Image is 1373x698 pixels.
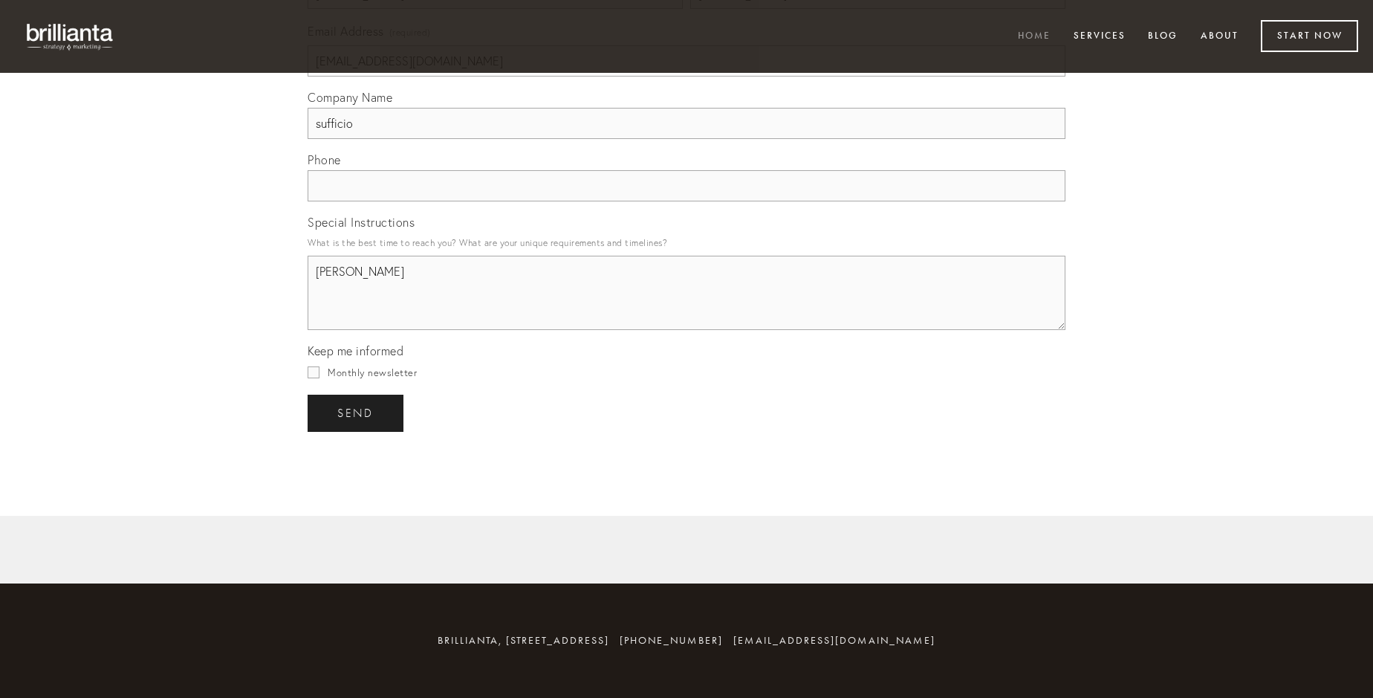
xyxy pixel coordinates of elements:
input: Monthly newsletter [308,366,319,378]
span: send [337,407,374,420]
span: [PHONE_NUMBER] [620,634,723,647]
a: About [1191,25,1248,49]
button: sendsend [308,395,403,432]
a: Blog [1138,25,1187,49]
span: Keep me informed [308,343,403,358]
a: Services [1064,25,1135,49]
span: Phone [308,152,341,167]
span: Special Instructions [308,215,415,230]
span: Company Name [308,90,392,105]
a: Start Now [1261,20,1358,52]
a: Home [1008,25,1060,49]
a: [EMAIL_ADDRESS][DOMAIN_NAME] [733,634,935,647]
p: What is the best time to reach you? What are your unique requirements and timelines? [308,233,1065,253]
textarea: [PERSON_NAME] [308,256,1065,330]
span: brillianta, [STREET_ADDRESS] [438,634,609,647]
img: brillianta - research, strategy, marketing [15,15,126,58]
span: Monthly newsletter [328,366,417,378]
